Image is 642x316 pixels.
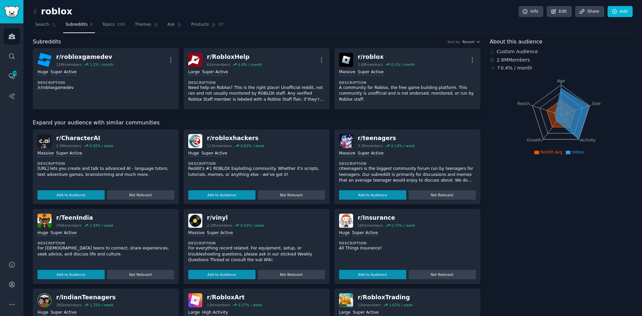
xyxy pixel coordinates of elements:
span: 3 [90,22,93,28]
dt: Description [188,80,325,85]
button: Not Relevant [107,190,174,200]
div: Super Active [50,310,77,316]
dt: Description [188,161,325,166]
span: Recent [462,39,474,44]
span: 200 [117,22,126,28]
div: Huge [37,230,48,236]
a: Add [608,6,633,17]
a: robloxr/roblox2.6Mmembers0.2% / monthMassiveSuper ActiveDescriptionA community for Roblox, the fr... [334,48,480,109]
div: Super Active [207,230,233,236]
div: High Activity [202,310,228,316]
div: 0.2 % / month [391,62,415,67]
p: Need help on Roblox? This is the right place! Unofficial reddit, not ran and not usually monitore... [188,85,325,103]
div: 2.5M members [56,143,82,148]
div: 2.8M Members [490,57,633,64]
div: ↑ 0.4 % / month [497,65,532,72]
p: A community for Roblox, the free game building platform. This community is unofficial and is not ... [339,85,476,103]
div: r/ vinyl [207,214,264,222]
div: 1.67 % / week [389,303,413,307]
button: Not Relevant [258,270,325,279]
div: 1.25 % / week [90,303,113,307]
dt: Description [37,241,174,245]
p: Reddit's #1 ROBLOX Exploiting community. Whether it's scripts, tutorials, memes, or anything else... [188,166,325,178]
img: RobloxHelp [188,53,202,67]
div: Huge [37,69,48,76]
div: 0.05 % / week [90,143,113,148]
span: Topics [102,22,114,28]
p: [URL] lets you create and talk to advanced AI - language tutors, text adventure games, brainstorm... [37,166,174,178]
div: Super Active [50,69,77,76]
a: Info [519,6,543,17]
div: r/ TeenIndia [56,214,114,222]
div: Massive [37,150,54,157]
a: Products37 [189,19,226,33]
dt: Description [37,161,174,166]
button: Not Relevant [409,190,476,200]
div: 2.04 % / week [90,223,113,228]
span: Products [191,22,209,28]
span: Search [35,22,49,28]
a: Themes [132,19,160,33]
img: IndianTeenagers [37,293,51,307]
a: robloxgamedevr/robloxgamedev128kmembers1.2% / monthHugeSuper ActiveDescription/r/robloxgamedev [33,48,179,109]
span: Expand your audience with similar communities [33,119,159,127]
a: Ask [165,19,184,33]
div: Super Active [352,230,378,236]
img: roblox [339,53,353,67]
tspan: Activity [580,138,596,142]
div: 61k members [207,62,230,67]
div: Huge [37,310,48,316]
div: Sort by [447,39,460,44]
a: Subreddits3 [63,19,95,33]
img: teenagers [339,134,353,148]
h2: roblox [33,6,72,17]
div: r/ CharacterAI [56,134,113,142]
div: r/ teenagers [358,134,415,142]
span: About this audience [490,38,542,46]
span: 37 [218,22,224,28]
div: Super Active [201,150,227,157]
tspan: Size [592,101,601,106]
div: Super Active [202,69,228,76]
div: r/ IndianTeenagers [56,293,116,302]
button: Add to Audience [37,190,105,200]
button: Add to Audience [339,270,406,279]
button: Recent [462,39,480,44]
div: 128k members [56,62,82,67]
div: 113k members [207,143,232,148]
div: 0.27 % / week [238,303,262,307]
img: RobloxTrading [339,293,353,307]
span: Subreddits [66,22,88,28]
div: 0.03 % / week [240,223,264,228]
img: GummySearch logo [4,6,19,18]
div: 1.2 % / month [90,62,113,67]
div: 0.63 % / week [240,143,264,148]
tspan: Age [557,79,565,83]
div: Massive [188,230,205,236]
div: 2.2M members [207,223,232,228]
div: Super Active [56,150,82,157]
div: Super Active [358,150,384,157]
p: r/teenagers is the biggest community forum run by teenagers for teenagers. Our subreddit is prima... [339,166,476,184]
a: Share [575,6,604,17]
div: 285k members [56,303,82,307]
img: robloxgamedev [37,53,51,67]
a: Search [33,19,59,33]
div: 294k members [56,223,82,228]
div: 13k members [207,303,230,307]
div: Super Active [353,310,379,316]
div: Massive [339,150,355,157]
tspan: Reach [517,101,530,106]
p: All Things Insurance! [339,245,476,251]
div: Huge [188,150,199,157]
button: Add to Audience [37,270,105,279]
dt: Description [339,241,476,245]
img: CharacterAI [37,134,51,148]
button: Not Relevant [258,190,325,200]
button: Add to Audience [188,190,255,200]
span: Ask [168,22,175,28]
div: r/ roblox [358,53,415,61]
button: Add to Audience [188,270,255,279]
button: Add to Audience [339,190,406,200]
button: Not Relevant [107,270,174,279]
